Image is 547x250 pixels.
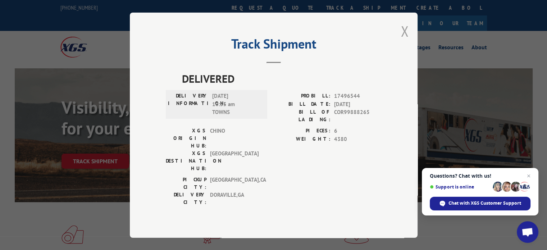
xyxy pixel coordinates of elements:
[210,150,259,172] span: [GEOGRAPHIC_DATA]
[210,127,259,150] span: CHINO
[182,71,382,87] span: DELIVERED
[274,92,331,100] label: PROBILL:
[274,100,331,108] label: BILL DATE:
[334,100,382,108] span: [DATE]
[430,197,530,210] div: Chat with XGS Customer Support
[274,135,331,143] label: WEIGHT:
[334,92,382,100] span: 17496544
[166,127,206,150] label: XGS ORIGIN HUB:
[334,108,382,123] span: COR99888265
[334,127,382,135] span: 6
[274,108,331,123] label: BILL OF LADING:
[430,173,530,179] span: Questions? Chat with us!
[168,92,209,117] label: DELIVERY INFORMATION:
[448,200,521,206] span: Chat with XGS Customer Support
[212,92,261,117] span: [DATE] 10:55 am TOWNS
[166,191,206,206] label: DELIVERY CITY:
[334,135,382,143] span: 4380
[210,191,259,206] span: DORAVILLE , GA
[430,184,490,190] span: Support is online
[401,22,409,41] button: Close modal
[524,172,533,180] span: Close chat
[274,127,331,135] label: PIECES:
[166,150,206,172] label: XGS DESTINATION HUB:
[517,221,538,243] div: Open chat
[210,176,259,191] span: [GEOGRAPHIC_DATA] , CA
[166,39,382,53] h2: Track Shipment
[166,176,206,191] label: PICKUP CITY:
